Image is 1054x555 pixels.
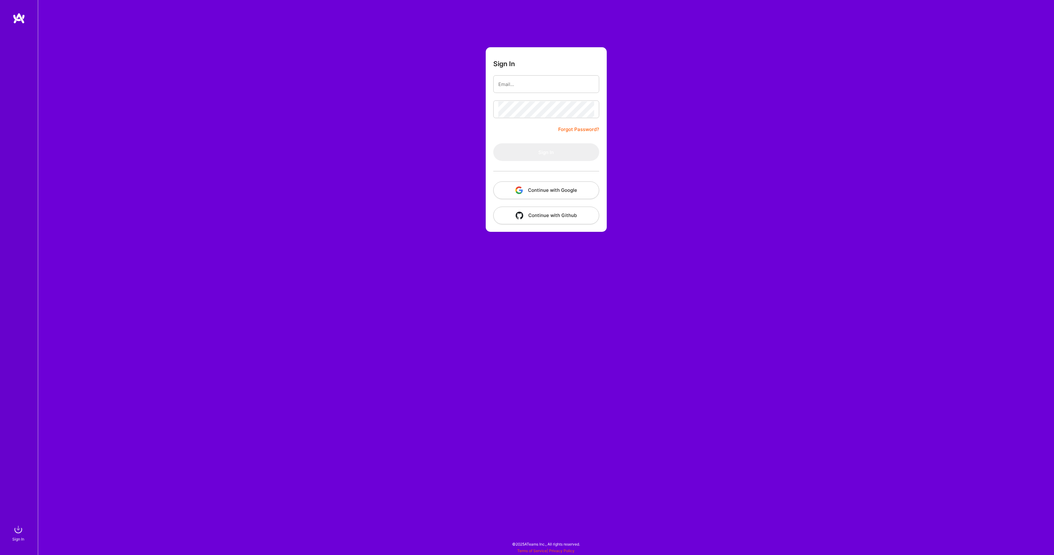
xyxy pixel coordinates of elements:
[558,126,599,133] a: Forgot Password?
[12,536,24,542] div: Sign In
[13,13,25,24] img: logo
[13,523,25,542] a: sign inSign In
[516,212,523,219] img: icon
[517,548,575,553] span: |
[38,536,1054,552] div: © 2025 ATeams Inc., All rights reserved.
[515,186,523,194] img: icon
[517,548,547,553] a: Terms of Service
[493,143,599,161] button: Sign In
[493,207,599,224] button: Continue with Github
[493,181,599,199] button: Continue with Google
[549,548,575,553] a: Privacy Policy
[498,76,594,92] input: Email...
[493,60,515,68] h3: Sign In
[12,523,25,536] img: sign in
